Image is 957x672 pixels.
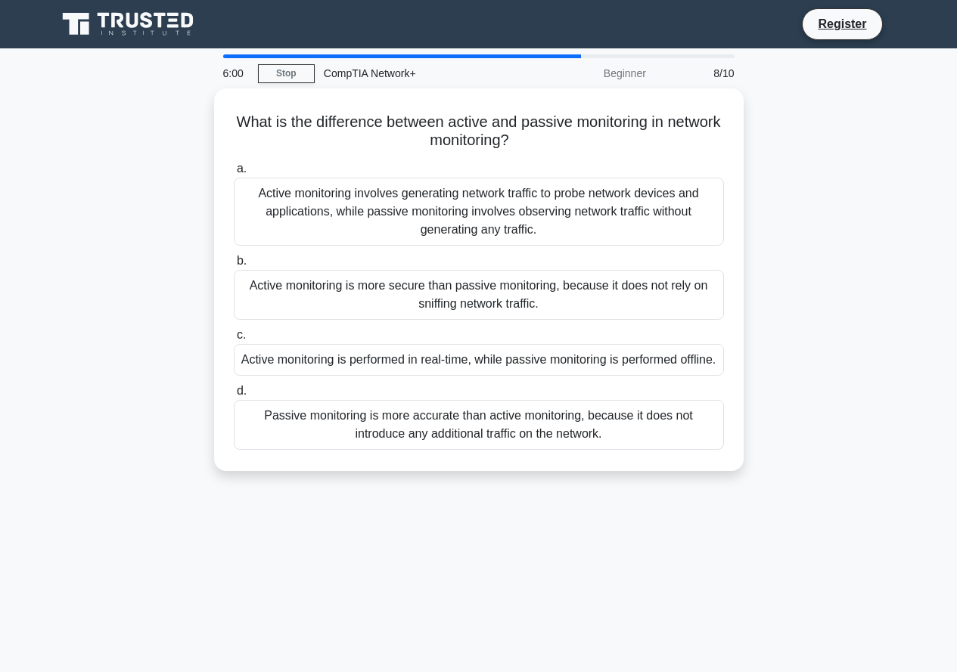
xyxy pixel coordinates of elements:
div: 8/10 [655,58,744,88]
a: Stop [258,64,315,83]
a: Register [809,14,875,33]
div: Active monitoring is performed in real-time, while passive monitoring is performed offline. [234,344,724,376]
div: Active monitoring is more secure than passive monitoring, because it does not rely on sniffing ne... [234,270,724,320]
span: c. [237,328,246,341]
div: Passive monitoring is more accurate than active monitoring, because it does not introduce any add... [234,400,724,450]
div: Active monitoring involves generating network traffic to probe network devices and applications, ... [234,178,724,246]
div: 6:00 [214,58,258,88]
div: CompTIA Network+ [315,58,523,88]
span: a. [237,162,247,175]
span: b. [237,254,247,267]
div: Beginner [523,58,655,88]
span: d. [237,384,247,397]
h5: What is the difference between active and passive monitoring in network monitoring? [232,113,726,150]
